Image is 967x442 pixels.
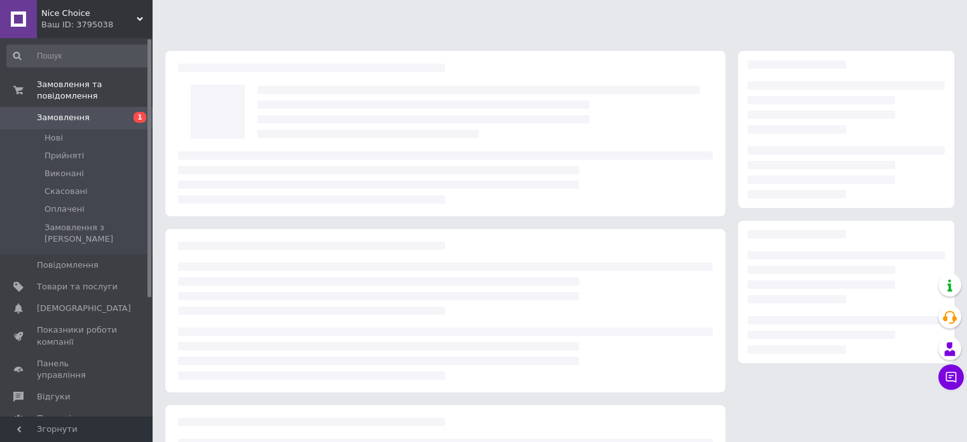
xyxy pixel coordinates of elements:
[37,79,153,102] span: Замовлення та повідомлення
[41,19,153,31] div: Ваш ID: 3795038
[37,358,118,381] span: Панель управління
[37,413,71,424] span: Покупці
[45,132,63,144] span: Нові
[6,45,150,67] input: Пошук
[45,222,149,245] span: Замовлення з [PERSON_NAME]
[41,8,137,19] span: Nice Choice
[37,281,118,293] span: Товари та послуги
[37,259,99,271] span: Повідомлення
[45,186,88,197] span: Скасовані
[45,168,84,179] span: Виконані
[37,324,118,347] span: Показники роботи компанії
[37,391,70,403] span: Відгуки
[37,303,131,314] span: [DEMOGRAPHIC_DATA]
[45,204,85,215] span: Оплачені
[134,112,146,123] span: 1
[37,112,90,123] span: Замовлення
[938,364,964,390] button: Чат з покупцем
[45,150,84,162] span: Прийняті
